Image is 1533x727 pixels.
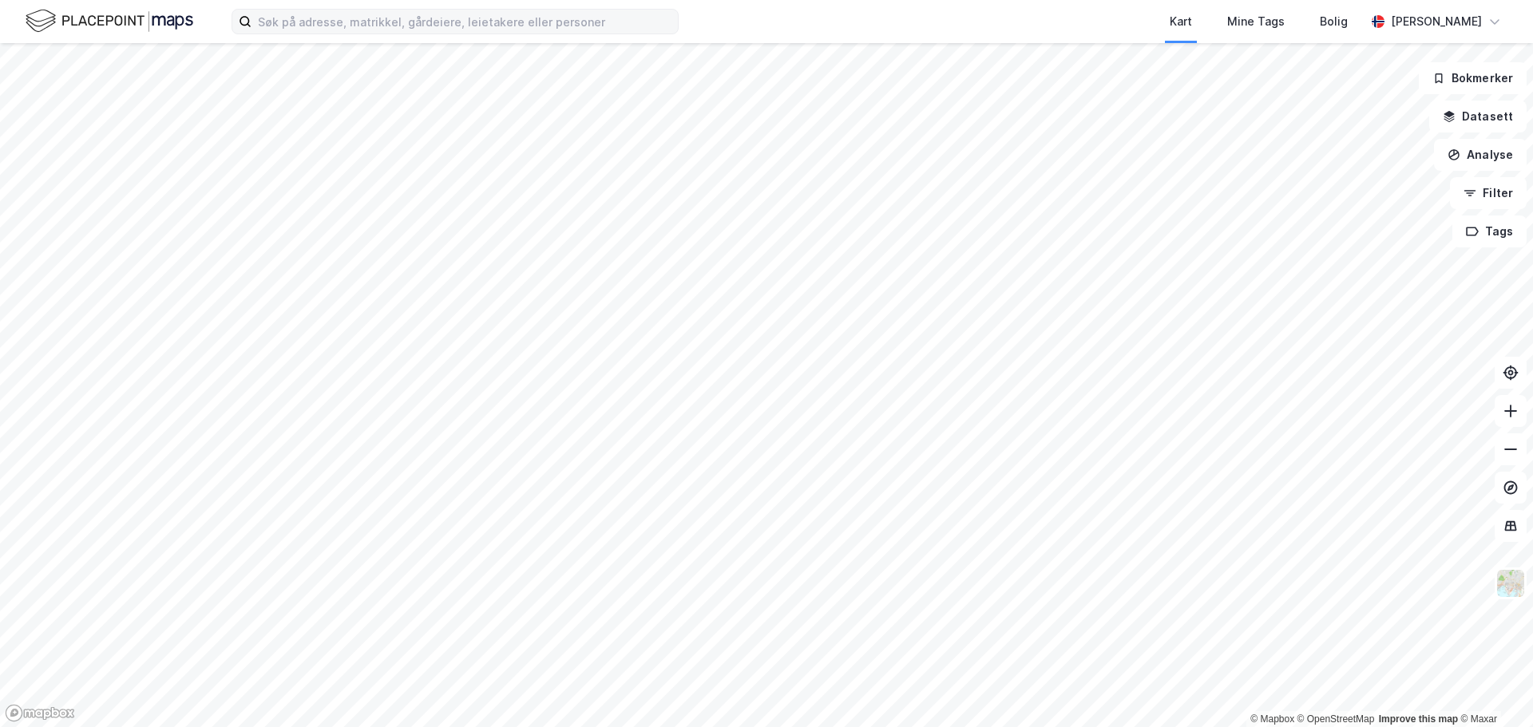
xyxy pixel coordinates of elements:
img: Z [1495,568,1526,599]
div: [PERSON_NAME] [1391,12,1482,31]
button: Datasett [1429,101,1527,132]
button: Tags [1452,215,1527,247]
a: Improve this map [1379,713,1458,725]
input: Søk på adresse, matrikkel, gårdeiere, leietakere eller personer [252,10,678,34]
a: Mapbox homepage [5,704,75,722]
img: logo.f888ab2527a4732fd821a326f86c7f29.svg [26,7,193,35]
iframe: Chat Widget [1453,650,1533,727]
a: Mapbox [1250,713,1294,725]
button: Bokmerker [1419,62,1527,94]
button: Analyse [1434,139,1527,171]
div: Mine Tags [1227,12,1285,31]
div: Bolig [1320,12,1348,31]
div: Kart [1170,12,1192,31]
a: OpenStreetMap [1297,713,1375,725]
button: Filter [1450,177,1527,209]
